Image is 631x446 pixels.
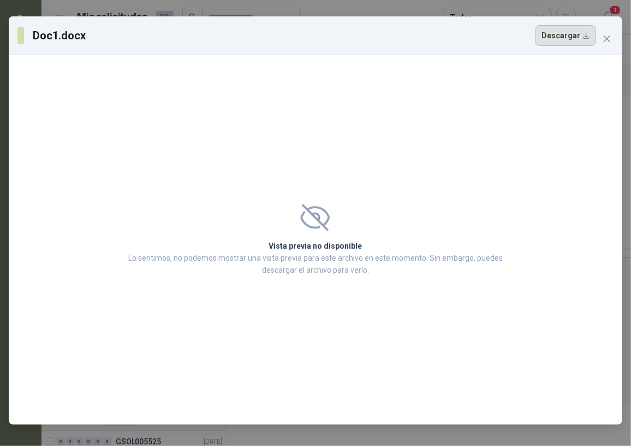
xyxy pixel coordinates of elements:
[598,30,616,48] button: Close
[535,25,596,46] button: Descargar
[603,34,611,43] span: close
[125,240,506,252] h2: Vista previa no disponible
[125,252,506,276] p: Lo sentimos, no podemos mostrar una vista previa para este archivo en este momento. Sin embargo, ...
[33,27,88,44] h3: Doc1.docx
